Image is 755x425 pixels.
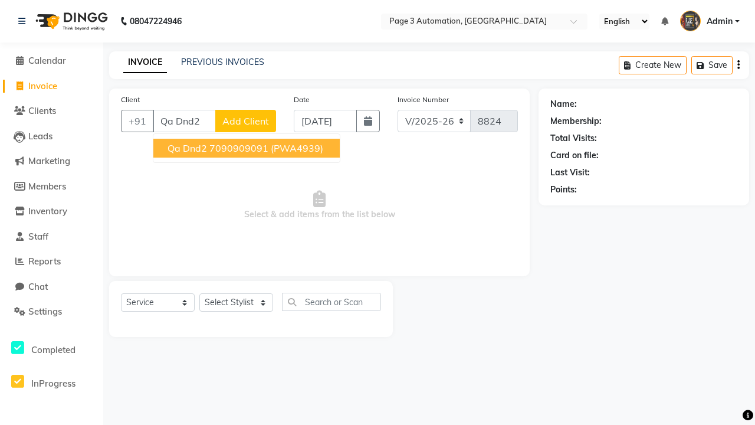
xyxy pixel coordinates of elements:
[3,230,100,244] a: Staff
[28,80,57,91] span: Invoice
[28,205,67,217] span: Inventory
[550,132,597,145] div: Total Visits:
[28,306,62,317] span: Settings
[619,56,687,74] button: Create New
[31,344,75,355] span: Completed
[28,256,61,267] span: Reports
[3,130,100,143] a: Leads
[121,146,518,264] span: Select & add items from the list below
[282,293,381,311] input: Search or Scan
[215,110,276,132] button: Add Client
[3,104,100,118] a: Clients
[550,166,590,179] div: Last Visit:
[30,5,111,38] img: logo
[153,110,216,132] input: Search by Name/Mobile/Email/Code
[3,205,100,218] a: Inventory
[181,57,264,67] a: PREVIOUS INVOICES
[130,5,182,38] b: 08047224946
[3,280,100,294] a: Chat
[550,115,602,127] div: Membership:
[550,149,599,162] div: Card on file:
[3,80,100,93] a: Invoice
[121,94,140,105] label: Client
[3,255,100,269] a: Reports
[707,15,733,28] span: Admin
[28,105,56,116] span: Clients
[398,94,449,105] label: Invoice Number
[680,11,701,31] img: Admin
[123,52,167,73] a: INVOICE
[28,155,70,166] span: Marketing
[550,98,577,110] div: Name:
[28,281,48,292] span: Chat
[691,56,733,74] button: Save
[168,142,207,154] span: Qa Dnd2
[31,378,75,389] span: InProgress
[222,115,269,127] span: Add Client
[3,305,100,319] a: Settings
[28,130,52,142] span: Leads
[209,142,268,154] ngb-highlight: 7090909091
[28,55,66,66] span: Calendar
[3,155,100,168] a: Marketing
[271,142,323,154] span: (PWA4939)
[121,110,154,132] button: +91
[28,231,48,242] span: Staff
[28,181,66,192] span: Members
[3,180,100,194] a: Members
[3,54,100,68] a: Calendar
[294,94,310,105] label: Date
[550,184,577,196] div: Points:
